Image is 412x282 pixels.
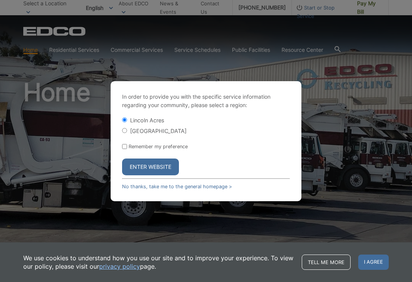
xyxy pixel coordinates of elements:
p: In order to provide you with the specific service information regarding your community, please se... [122,93,290,109]
label: [GEOGRAPHIC_DATA] [130,128,187,134]
label: Lincoln Acres [130,117,164,123]
a: Tell me more [302,255,351,270]
a: No thanks, take me to the general homepage > [122,184,232,189]
button: Enter Website [122,159,179,175]
p: We use cookies to understand how you use our site and to improve your experience. To view our pol... [23,254,294,271]
a: privacy policy [99,262,140,271]
label: Remember my preference [129,144,188,149]
span: I agree [358,255,389,270]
